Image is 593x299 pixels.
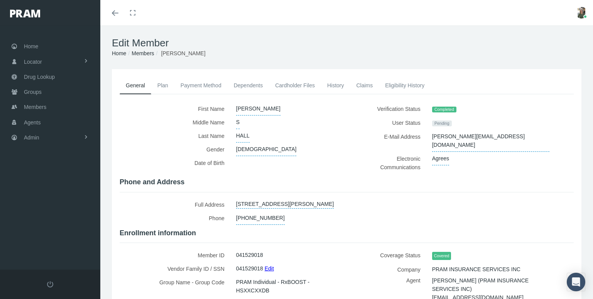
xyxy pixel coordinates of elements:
[24,100,46,114] span: Members
[112,50,126,56] a: Home
[24,115,41,130] span: Agents
[132,50,154,56] a: Members
[321,77,350,94] a: History
[353,263,426,276] label: Company
[265,263,274,274] a: Edit
[24,70,55,84] span: Drug Lookup
[350,77,379,94] a: Claims
[112,37,581,49] h1: Edit Member
[432,121,452,127] span: Pending
[236,211,285,225] span: [PHONE_NUMBER]
[567,273,585,291] div: Open Intercom Messenger
[120,198,230,211] label: Full Address
[236,275,335,297] span: PRAM Individual - RxBOOST - HSXXCXXDB
[120,211,230,225] label: Phone
[432,152,449,165] span: Agrees
[379,77,431,94] a: Eligibility History
[269,77,321,94] a: Cardholder Files
[120,248,230,262] label: Member ID
[432,275,529,295] span: [PERSON_NAME] (PRAM INSURANCE SERVICES INC)
[151,77,174,94] a: Plan
[24,130,39,145] span: Admin
[174,77,228,94] a: Payment Method
[24,39,38,54] span: Home
[353,130,426,152] label: E-Mail Address
[120,262,230,275] label: Vendor Family ID / SSN
[576,7,587,19] img: S_Profile_Picture_15372.jpg
[236,248,263,262] span: 041529018
[24,85,42,99] span: Groups
[120,116,230,129] label: Middle Name
[353,152,426,174] label: Electronic Communications
[120,143,230,156] label: Gender
[236,102,280,116] span: [PERSON_NAME]
[432,252,451,260] span: Covered
[120,229,574,238] h4: Enrollment information
[120,156,230,170] label: Date of Birth
[353,102,426,116] label: Verification Status
[236,143,297,156] span: [DEMOGRAPHIC_DATA]
[120,178,574,187] h4: Phone and Address
[120,102,230,116] label: First Name
[432,263,520,276] span: PRAM INSURANCE SERVICES INC
[120,275,230,297] label: Group Name - Group Code
[24,54,42,69] span: Locator
[161,50,205,56] span: [PERSON_NAME]
[236,116,240,129] span: S
[353,248,426,263] label: Coverage Status
[432,130,550,152] span: [PERSON_NAME][EMAIL_ADDRESS][DOMAIN_NAME]
[353,116,426,130] label: User Status
[228,77,269,94] a: Dependents
[236,198,334,209] a: [STREET_ADDRESS][PERSON_NAME]
[432,107,456,113] span: Completed
[236,262,263,275] span: 041529018
[236,129,250,143] span: HALL
[120,129,230,143] label: Last Name
[120,77,151,94] a: General
[10,10,40,17] img: PRAM_20_x_78.png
